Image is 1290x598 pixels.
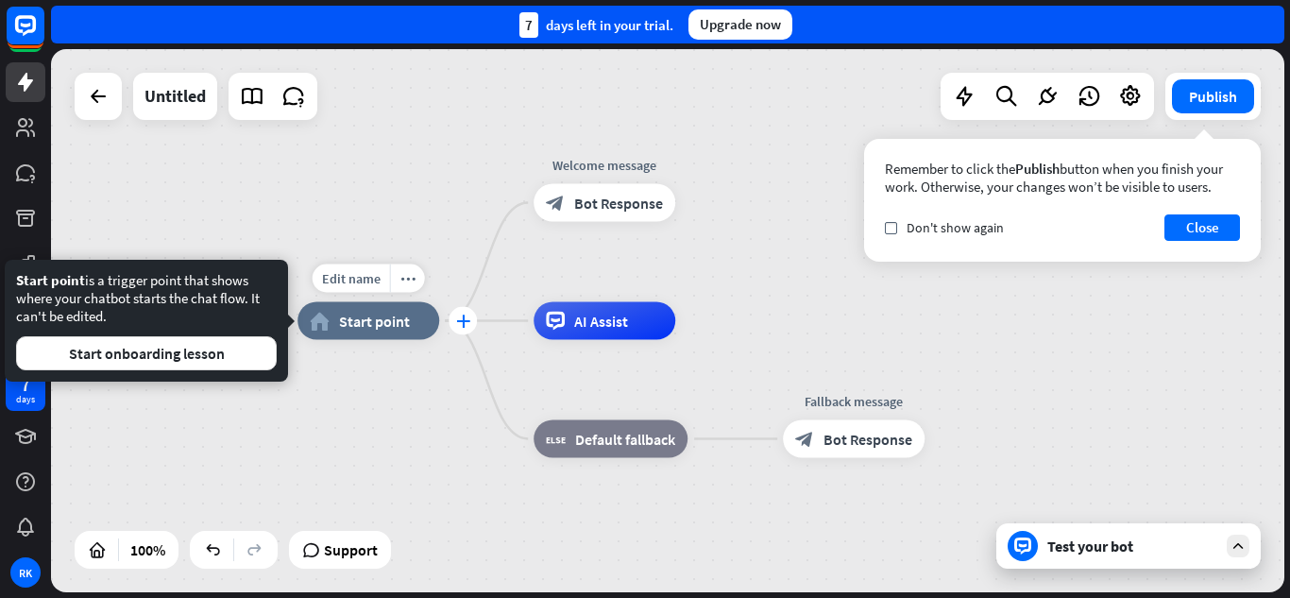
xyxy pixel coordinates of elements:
[574,194,663,213] span: Bot Response
[322,270,381,287] span: Edit name
[339,312,410,331] span: Start point
[574,312,628,331] span: AI Assist
[1164,214,1240,241] button: Close
[885,160,1240,196] div: Remember to click the button when you finish your work. Otherwise, your changes won’t be visible ...
[688,9,792,40] div: Upgrade now
[324,535,378,565] span: Support
[16,271,85,289] span: Start point
[10,557,41,588] div: RK
[823,430,912,449] span: Bot Response
[907,219,1004,236] span: Don't show again
[1015,160,1060,178] span: Publish
[519,12,538,38] div: 7
[546,194,565,213] i: block_bot_response
[400,271,416,285] i: more_horiz
[519,12,673,38] div: days left in your trial.
[16,393,35,406] div: days
[519,156,689,175] div: Welcome message
[546,430,566,449] i: block_fallback
[16,336,277,370] button: Start onboarding lesson
[769,392,939,411] div: Fallback message
[310,312,330,331] i: home_2
[456,315,470,328] i: plus
[1047,537,1217,555] div: Test your bot
[16,271,277,370] div: is a trigger point that shows where your chatbot starts the chat flow. It can't be edited.
[6,371,45,411] a: 7 days
[575,430,675,449] span: Default fallback
[125,535,171,565] div: 100%
[144,73,206,120] div: Untitled
[21,376,30,393] div: 7
[795,430,814,449] i: block_bot_response
[1172,79,1254,113] button: Publish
